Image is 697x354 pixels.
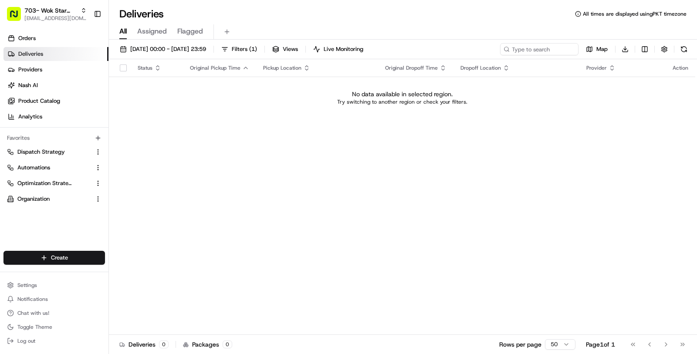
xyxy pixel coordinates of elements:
span: Toggle Theme [17,324,52,330]
button: Filters(1) [217,43,261,55]
a: Analytics [3,110,108,124]
button: Organization [3,192,105,206]
span: Original Dropoff Time [385,64,438,71]
span: Automations [17,164,50,172]
a: Organization [7,195,91,203]
span: Status [138,64,152,71]
span: ( 1 ) [249,45,257,53]
p: Try switching to another region or check your filters. [337,98,467,105]
span: Map [596,45,608,53]
span: Pickup Location [263,64,301,71]
span: Chat with us! [17,310,49,317]
button: Optimization Strategy [3,176,105,190]
span: [DATE] 00:00 - [DATE] 23:59 [130,45,206,53]
p: No data available in selected region. [352,90,453,98]
span: Optimization Strategy [17,179,72,187]
span: Dispatch Strategy [17,148,65,156]
button: Toggle Theme [3,321,105,333]
span: Views [283,45,298,53]
a: Providers [3,63,108,77]
span: Analytics [18,113,42,121]
span: Filters [232,45,257,53]
a: Deliveries [3,47,108,61]
span: Product Catalog [18,97,60,105]
span: Settings [17,282,37,289]
button: Refresh [678,43,690,55]
button: Map [582,43,612,55]
button: Views [268,43,302,55]
input: Type to search [500,43,579,55]
span: Create [51,254,68,262]
button: Log out [3,335,105,347]
a: Nash AI [3,78,108,92]
div: 0 [223,341,232,348]
span: Deliveries [18,50,43,58]
button: Notifications [3,293,105,305]
span: Log out [17,337,35,344]
span: All [119,26,127,37]
button: Create [3,251,105,265]
div: Page 1 of 1 [586,340,615,349]
span: Notifications [17,296,48,303]
button: Automations [3,161,105,175]
a: Orders [3,31,108,45]
a: Product Catalog [3,94,108,108]
button: [EMAIL_ADDRESS][DOMAIN_NAME] [24,15,87,22]
button: Live Monitoring [309,43,367,55]
span: Live Monitoring [324,45,363,53]
span: Assigned [137,26,167,37]
span: Orders [18,34,36,42]
div: 0 [159,341,169,348]
a: Optimization Strategy [7,179,91,187]
button: Chat with us! [3,307,105,319]
span: Flagged [177,26,203,37]
h1: Deliveries [119,7,164,21]
span: Dropoff Location [460,64,501,71]
span: All times are displayed using PKT timezone [583,10,687,17]
div: Action [673,64,688,71]
span: Provider [586,64,607,71]
div: Packages [183,340,232,349]
button: Dispatch Strategy [3,145,105,159]
span: Original Pickup Time [190,64,240,71]
div: Favorites [3,131,105,145]
span: Nash AI [18,81,38,89]
button: [DATE] 00:00 - [DATE] 23:59 [116,43,210,55]
span: Organization [17,195,50,203]
div: Deliveries [119,340,169,349]
button: 703- Wok Star Chinese[EMAIL_ADDRESS][DOMAIN_NAME] [3,3,90,24]
button: Settings [3,279,105,291]
a: Automations [7,164,91,172]
span: Providers [18,66,42,74]
a: Dispatch Strategy [7,148,91,156]
button: 703- Wok Star Chinese [24,6,77,15]
p: Rows per page [499,340,541,349]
